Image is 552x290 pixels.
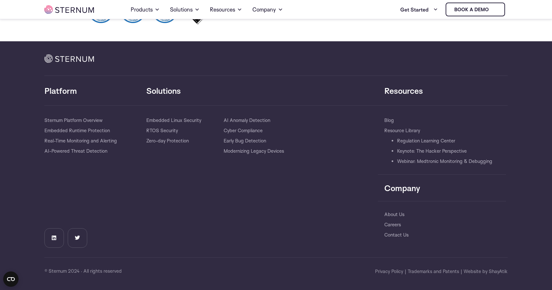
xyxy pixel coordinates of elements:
a: Real-Time Monitoring and Alerting [44,136,117,146]
a: Resource Library [384,125,420,136]
a: | Trademarks and Patents [405,268,459,275]
h3: Resources [384,85,506,96]
a: Company [252,1,283,19]
a: Modernizing Legacy Devices [224,146,284,156]
a: Blog [384,115,394,125]
p: © Sternum 2024 · All rights reserved [44,267,276,275]
a: Book a demo [446,3,505,16]
a: Zero-day Protection [146,136,189,146]
a: Products [131,1,160,19]
a: | Website by ShayAtik [461,268,508,275]
h3: Company [384,183,506,193]
a: AI-Powered Threat Detection [44,146,107,156]
a: Get Started [400,3,438,16]
h3: Solutions [146,85,378,96]
a: Webinar: Medtronic Monitoring & Debugging [397,156,492,166]
a: Regulation Learning Center [397,136,455,146]
a: RTOS Security [146,125,178,136]
img: sternum iot [491,7,496,12]
a: AI Anomaly Detection [224,115,270,125]
button: Open CMP widget [3,271,19,287]
a: Privacy Policy [375,268,403,275]
a: Embedded Linux Security [146,115,201,125]
a: Careers [384,220,401,230]
h3: Platform [44,85,146,96]
a: Sternum Platform Overview [44,115,103,125]
a: Cyber Compliance [224,125,263,136]
a: Solutions [170,1,200,19]
a: Embedded Runtime Protection [44,125,110,136]
img: sternum iot [44,5,94,14]
a: About Us [384,209,404,220]
a: Contact Us [384,230,409,240]
img: icon [44,54,94,63]
a: Keynote: The Hacker Perspective [397,146,467,156]
a: Early Bug Detection [224,136,266,146]
a: Resources [210,1,242,19]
